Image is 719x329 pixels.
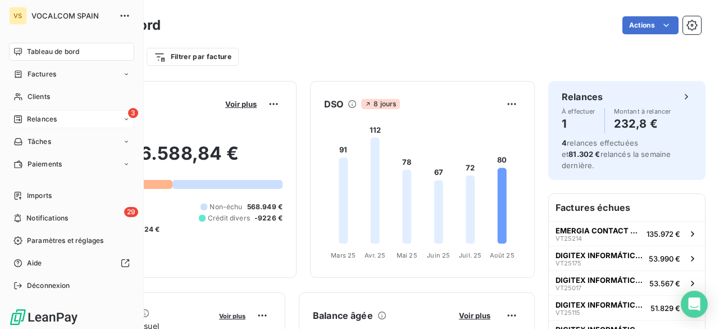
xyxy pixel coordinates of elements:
span: 53.990 € [649,254,680,263]
span: 53.567 € [649,279,680,288]
span: Notifications [26,213,68,223]
h6: Factures échues [549,194,705,221]
span: Non-échu [210,202,242,212]
span: -24 € [141,224,160,235]
span: Relances [27,114,57,124]
span: 4 [562,138,567,147]
span: Clients [28,92,50,102]
div: VS [9,7,27,25]
button: DIGITEX INFORMÁTICA INTERNACIONALVT2501753.567 € [549,271,705,295]
button: Filtrer par facture [147,48,239,66]
span: Voir plus [219,312,245,320]
a: Clients [9,88,134,106]
span: 29 [124,207,138,217]
h6: Relances [562,90,603,103]
span: Voir plus [459,311,490,320]
a: Aide [9,254,134,272]
tspan: Mai 25 [397,251,417,259]
a: Imports [9,187,134,205]
span: À effectuer [562,108,595,115]
tspan: Août 25 [490,251,515,259]
span: Imports [27,191,52,201]
a: Tâches [9,133,134,151]
button: Actions [622,16,679,34]
span: DIGITEX INFORMÁTICA INTERNACIONAL [556,300,646,309]
button: Voir plus [216,310,249,321]
h2: 1.106.588,84 € [63,142,283,176]
span: 568.949 € [247,202,283,212]
span: VT25115 [556,309,580,316]
span: -9226 € [254,213,283,223]
h6: DSO [324,97,343,111]
span: VT25214 [556,235,582,242]
span: VT25175 [556,260,581,267]
button: Voir plus [456,310,494,321]
a: Paramètres et réglages [9,232,134,250]
span: Tableau de bord [27,47,79,57]
span: 8 jours [361,99,399,109]
span: DIGITEX INFORMÁTICA INTERNACIONAL [556,251,644,260]
button: DIGITEX INFORMÁTICA INTERNACIONALVT2517553.990 € [549,246,705,271]
span: 81.302 € [568,150,600,159]
span: 3 [128,108,138,118]
span: 135.972 € [647,229,680,238]
span: Paiements [28,159,62,169]
span: relances effectuées et relancés la semaine dernière. [562,138,671,170]
a: Factures [9,65,134,83]
h4: 1 [562,115,595,133]
span: Paramètres et réglages [27,236,103,246]
tspan: Avr. 25 [365,251,385,259]
div: Open Intercom Messenger [681,291,708,318]
tspan: Juil. 25 [459,251,481,259]
a: Paiements [9,155,134,173]
button: EMERGIA CONTACT CENTER, S.L.VT25214135.972 € [549,221,705,246]
span: 51.829 € [650,304,680,313]
span: DIGITEX INFORMÁTICA INTERNACIONAL [556,276,645,285]
button: Voir plus [222,99,260,109]
img: Logo LeanPay [9,308,79,326]
span: Déconnexion [27,281,70,291]
a: 3Relances [9,110,134,128]
span: EMERGIA CONTACT CENTER, S.L. [556,226,642,235]
span: Aide [27,258,42,268]
h4: 232,8 € [614,115,671,133]
tspan: Juin 25 [427,251,450,259]
h6: Balance âgée [313,309,373,322]
span: Voir plus [225,100,257,109]
button: DIGITEX INFORMÁTICA INTERNACIONALVT2511551.829 € [549,295,705,320]
span: VT25017 [556,285,581,291]
span: VOCALCOM SPAIN [31,11,112,20]
span: Crédit divers [208,213,250,223]
a: Tableau de bord [9,43,134,61]
span: Montant à relancer [614,108,671,115]
tspan: Mars 25 [331,251,356,259]
span: Tâches [28,137,51,147]
span: Factures [28,69,56,79]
